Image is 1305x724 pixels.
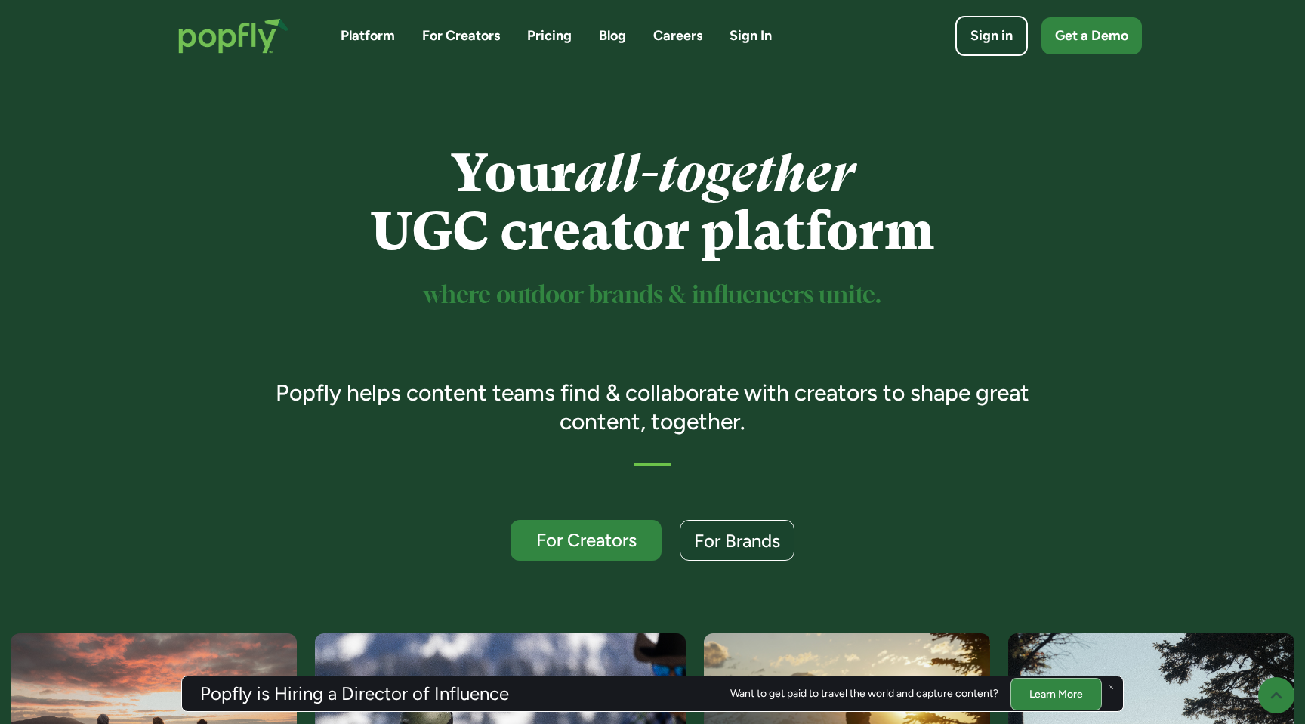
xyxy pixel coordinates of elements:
h3: Popfly is Hiring a Director of Influence [200,685,509,703]
div: Get a Demo [1055,26,1128,45]
a: Blog [599,26,626,45]
div: Want to get paid to travel the world and capture content? [730,688,998,700]
a: Platform [341,26,395,45]
div: For Creators [524,531,648,549]
sup: where outdoor brands & influencers unite. [424,284,881,308]
h3: Popfly helps content teams find & collaborate with creators to shape great content, together. [255,379,1051,435]
a: For Brands [680,520,794,561]
a: Sign in [955,16,1028,56]
h1: Your UGC creator platform [255,144,1051,261]
a: Careers [653,26,702,45]
a: Pricing [527,26,572,45]
div: Sign in [970,26,1013,45]
em: all-together [575,143,854,204]
a: Get a Demo [1041,17,1142,54]
a: For Creators [422,26,500,45]
a: Sign In [730,26,772,45]
a: Learn More [1010,677,1102,710]
div: For Brands [694,531,780,550]
a: home [163,3,304,69]
a: For Creators [511,520,662,561]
